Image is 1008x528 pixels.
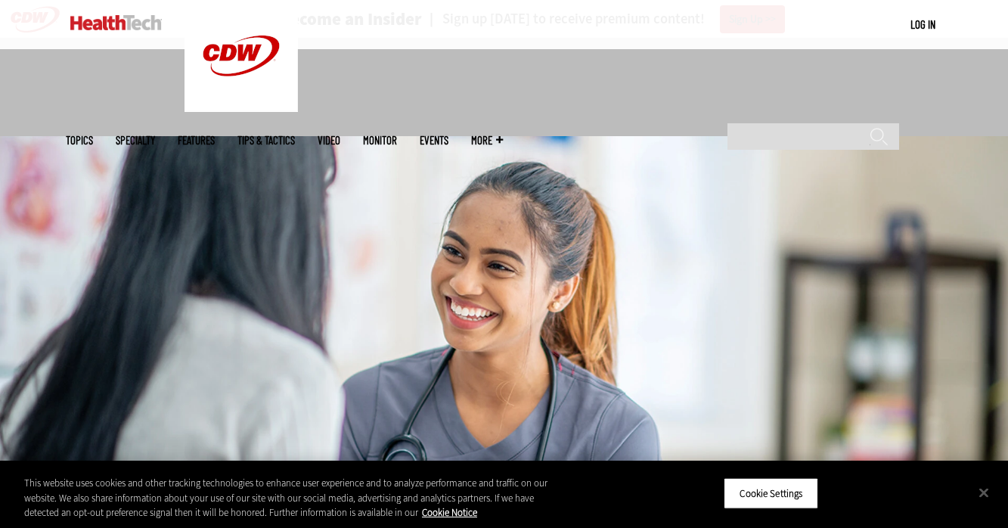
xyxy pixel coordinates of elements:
img: Home [70,15,162,30]
a: Log in [910,17,935,31]
a: Video [318,135,340,146]
span: More [471,135,503,146]
a: Events [420,135,448,146]
span: Specialty [116,135,155,146]
div: This website uses cookies and other tracking technologies to enhance user experience and to analy... [24,476,554,520]
a: Features [178,135,215,146]
button: Cookie Settings [724,477,818,509]
a: More information about your privacy [422,506,477,519]
button: Close [967,476,1000,509]
a: Tips & Tactics [237,135,295,146]
div: User menu [910,17,935,33]
a: CDW [185,100,298,116]
a: MonITor [363,135,397,146]
span: Topics [66,135,93,146]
